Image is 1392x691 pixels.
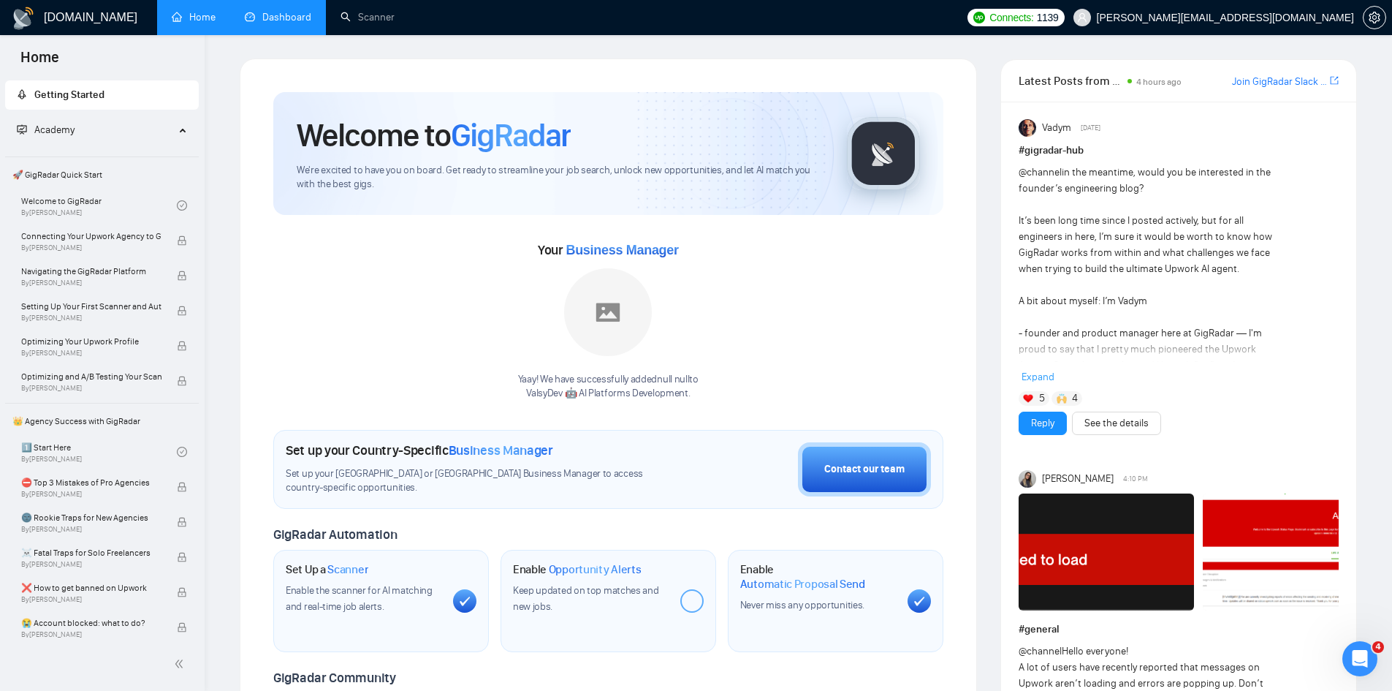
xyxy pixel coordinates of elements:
span: By [PERSON_NAME] [21,243,161,252]
button: Reply [1019,412,1067,435]
span: Connects: [989,10,1033,26]
span: check-circle [177,200,187,211]
a: Join GigRadar Slack Community [1232,74,1327,90]
span: setting [1364,12,1385,23]
span: [DATE] [1081,121,1100,135]
span: fund-projection-screen [17,124,27,135]
div: in the meantime, would you be interested in the founder’s engineering blog? It’s been long time s... [1019,165,1275,583]
span: Expand [1022,371,1054,383]
span: We're excited to have you on board. Get ready to streamline your job search, unlock new opportuni... [297,164,824,192]
span: lock [177,552,187,562]
span: By [PERSON_NAME] [21,279,161,287]
span: lock [177,271,187,281]
span: lock [177,306,187,316]
span: Business Manager [449,442,553,458]
span: user [1077,12,1087,23]
img: Vadym [1019,119,1036,137]
h1: Set Up a [286,562,368,577]
span: 4 hours ago [1136,77,1182,87]
div: Yaay! We have successfully added null null to [518,373,699,401]
a: 1️⃣ Start HereBy[PERSON_NAME] [21,436,177,468]
span: rocket [17,89,27,99]
img: placeholder.png [564,268,652,356]
span: 🚀 GigRadar Quick Start [7,160,197,189]
a: homeHome [172,11,216,23]
span: check-circle [177,447,187,457]
span: double-left [174,657,189,671]
p: ValsyDev 🤖 AI Platforms Development . [518,387,699,401]
span: Navigating the GigRadar Platform [21,264,161,279]
span: By [PERSON_NAME] [21,560,161,569]
span: 4 [1372,641,1384,653]
span: lock [177,622,187,633]
span: By [PERSON_NAME] [21,384,161,393]
span: Opportunity Alerts [549,562,642,577]
span: GigRadar Automation [273,526,397,543]
span: Optimizing and A/B Testing Your Scanner for Better Results [21,369,161,384]
span: Your [538,242,679,258]
span: By [PERSON_NAME] [21,490,161,499]
a: dashboardDashboard [245,11,311,23]
span: lock [177,235,187,246]
span: Keep updated on top matches and new jobs. [513,584,659,613]
h1: Welcome to [297,116,571,155]
span: By [PERSON_NAME] [21,595,161,604]
span: @channel [1019,166,1062,178]
img: gigradar-logo.png [847,117,920,190]
span: @channel [1019,645,1062,657]
span: By [PERSON_NAME] [21,630,161,639]
span: By [PERSON_NAME] [21,525,161,534]
img: upwork-logo.png [973,12,985,23]
span: lock [177,482,187,492]
span: GigRadar Community [273,670,396,686]
span: Business Manager [566,243,678,257]
a: setting [1363,12,1386,23]
span: Home [9,47,71,78]
a: Welcome to GigRadarBy[PERSON_NAME] [21,189,177,222]
button: Contact our team [798,442,931,496]
img: logo [12,7,35,30]
img: F09HL8K86MB-image%20(1).png [1203,494,1378,611]
span: 🌚 Rookie Traps for New Agencies [21,510,161,525]
li: Getting Started [5,80,199,110]
a: See the details [1084,415,1149,431]
span: Academy [17,124,75,136]
span: Academy [34,124,75,136]
span: 1139 [1037,10,1059,26]
a: searchScanner [341,11,395,23]
span: By [PERSON_NAME] [21,349,161,358]
a: Reply [1031,415,1054,431]
span: ☠️ Fatal Traps for Solo Freelancers [21,545,161,560]
h1: Set up your Country-Specific [286,442,553,458]
span: Optimizing Your Upwork Profile [21,334,161,349]
h1: # general [1019,622,1339,638]
span: lock [177,517,187,527]
span: Latest Posts from the GigRadar Community [1019,72,1123,90]
img: F09H8D2MRBR-Screenshot%202025-09-29%20at%2014.54.13.png [1019,494,1194,611]
span: By [PERSON_NAME] [21,314,161,322]
span: Automatic Proposal Send [740,577,865,592]
img: 🙌 [1057,393,1067,404]
span: Scanner [327,562,368,577]
span: 👑 Agency Success with GigRadar [7,407,197,436]
span: Getting Started [34,88,104,101]
button: setting [1363,6,1386,29]
span: [PERSON_NAME] [1042,471,1114,487]
span: Never miss any opportunities. [740,599,864,611]
span: lock [177,341,187,351]
button: See the details [1072,412,1161,435]
span: 😭 Account blocked: what to do? [21,616,161,630]
div: Contact our team [824,461,905,477]
span: 4 [1072,391,1078,406]
img: Mariia Heshka [1019,470,1036,488]
span: export [1330,75,1339,86]
span: Enable the scanner for AI matching and real-time job alerts. [286,584,433,613]
span: Set up your [GEOGRAPHIC_DATA] or [GEOGRAPHIC_DATA] Business Manager to access country-specific op... [286,467,673,495]
span: lock [177,587,187,597]
h1: # gigradar-hub [1019,143,1339,159]
img: ❤️ [1023,393,1033,404]
h1: Enable [513,562,642,577]
a: export [1330,74,1339,88]
span: GigRadar [451,116,571,155]
span: 5 [1039,391,1045,406]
